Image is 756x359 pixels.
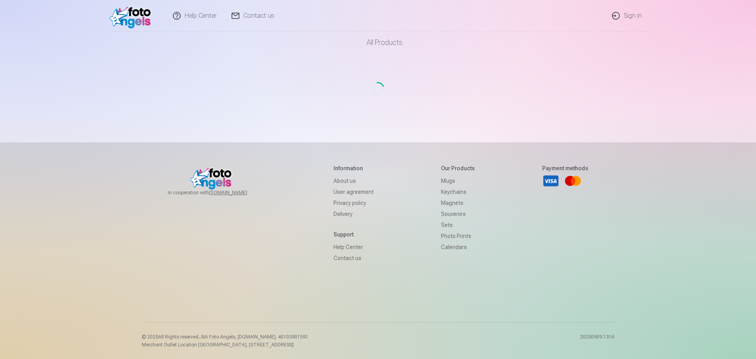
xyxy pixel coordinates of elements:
img: /v1 [109,3,155,28]
a: Calendars [441,242,475,253]
p: 20250909.1316 [580,334,614,348]
a: All products [345,32,412,54]
a: Contact us [334,253,374,264]
a: Mugs [441,175,475,186]
span: In cooperation with [168,190,266,196]
a: Visa [542,172,560,190]
a: Photo prints [441,231,475,242]
h5: Our products [441,164,475,172]
a: Magnets [441,197,475,208]
p: © 2025 All Rights reserved. , [142,334,308,340]
a: Delivery [334,208,374,219]
a: About us [334,175,374,186]
a: Keychains [441,186,475,197]
h5: Information [334,164,374,172]
a: Mastercard [564,172,582,190]
p: Merchant Outlet Location [GEOGRAPHIC_DATA], [STREET_ADDRESS] [142,342,308,348]
a: Privacy policy [334,197,374,208]
h5: Support [334,231,374,238]
a: Souvenirs [441,208,475,219]
a: Help Center [334,242,374,253]
h5: Payment methods [542,164,588,172]
a: Sets [441,219,475,231]
span: SIA Foto Angels, [DOMAIN_NAME]. 40103901591 [201,334,308,340]
a: User agreement [334,186,374,197]
a: [DOMAIN_NAME] [209,190,266,196]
